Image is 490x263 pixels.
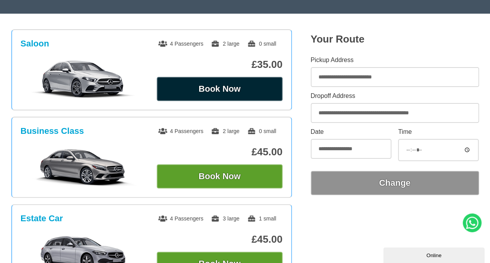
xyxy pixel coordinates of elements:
h2: Your Route [311,33,479,45]
button: Change [311,171,479,195]
span: 4 Passengers [158,215,203,222]
span: 0 small [247,128,276,134]
span: 2 large [211,128,239,134]
h3: Saloon [21,39,49,49]
img: Business Class [25,147,142,186]
span: 1 small [247,215,276,222]
p: £45.00 [157,233,283,245]
h3: Business Class [21,126,84,136]
label: Time [398,129,479,135]
span: 3 large [211,215,239,222]
button: Book Now [157,77,283,101]
img: Saloon [25,60,142,99]
span: 4 Passengers [158,128,203,134]
iframe: chat widget [383,246,486,263]
label: Dropoff Address [311,93,479,99]
span: 4 Passengers [158,41,203,47]
h3: Estate Car [21,213,63,224]
button: Book Now [157,164,283,188]
label: Date [311,129,391,135]
span: 0 small [247,41,276,47]
p: £35.00 [157,59,283,71]
p: £45.00 [157,146,283,158]
label: Pickup Address [311,57,479,63]
span: 2 large [211,41,239,47]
